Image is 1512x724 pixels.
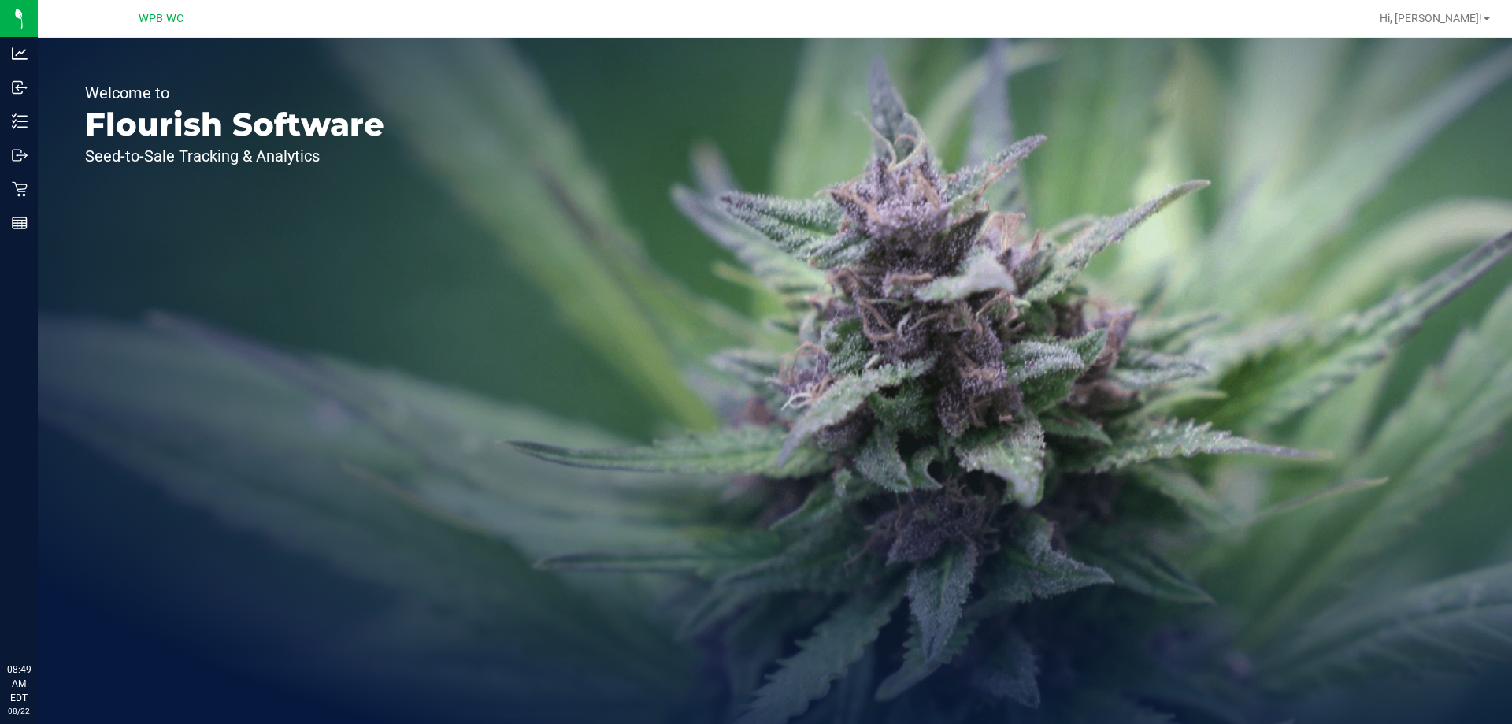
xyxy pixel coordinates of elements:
inline-svg: Analytics [12,46,28,61]
span: Hi, [PERSON_NAME]! [1380,12,1482,24]
p: Welcome to [85,85,384,101]
inline-svg: Inbound [12,80,28,95]
inline-svg: Inventory [12,113,28,129]
p: Flourish Software [85,109,384,140]
inline-svg: Reports [12,215,28,231]
p: Seed-to-Sale Tracking & Analytics [85,148,384,164]
inline-svg: Retail [12,181,28,197]
span: WPB WC [139,12,183,25]
inline-svg: Outbound [12,147,28,163]
p: 08/22 [7,705,31,717]
p: 08:49 AM EDT [7,663,31,705]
